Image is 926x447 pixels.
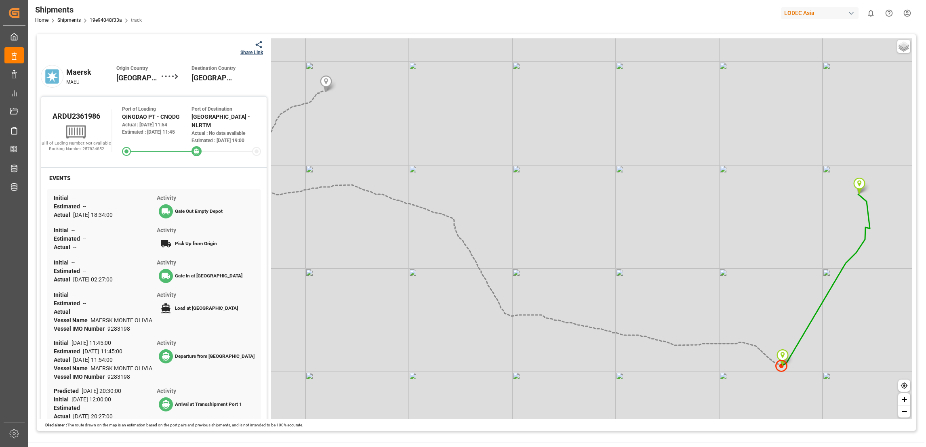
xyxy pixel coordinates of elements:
span: [DATE] 20:30:00 [82,388,121,394]
span: Arrival at Transshipment Port 1 [175,401,242,407]
div: Booking Number: 257834852 [41,146,112,152]
span: Activity [157,292,176,298]
span: Vessel IMO Number [54,374,107,380]
span: Initial [54,195,72,201]
span: Gate In at [GEOGRAPHIC_DATA] [175,273,242,279]
button: LODEC Asia [781,5,862,21]
img: Marker [853,178,865,194]
div: China [116,65,162,88]
span: [DATE] 11:45:00 [83,348,122,355]
span: [DATE] 12:00:00 [72,396,111,403]
span: MAERSK MONTE OLIVIA [90,365,152,371]
span: Activity [157,259,176,266]
div: Shipments [35,4,142,16]
div: LODEC Asia [781,7,859,19]
span: [DATE] 11:45:00 [72,340,111,346]
span: Destination Country [192,65,237,72]
span: Estimated [54,405,83,411]
span: Estimated [54,235,83,242]
span: Actual [54,212,73,218]
span: -- [72,227,75,233]
span: -- [72,259,75,266]
span: Initial [54,292,72,298]
span: -- [72,195,75,201]
a: Home [35,17,48,23]
span: Predicted [54,388,82,394]
a: Shipments [57,17,81,23]
span: Load at [GEOGRAPHIC_DATA] [175,305,238,311]
span: Vessel Name [54,317,90,323]
span: The route drawn on the map is an estimation based on the port pairs and previous shipments, and i... [67,423,303,427]
span: Activity [157,227,176,233]
div: Estimated : [DATE] 19:00 [192,137,261,144]
div: QINGDAO PT - CNQDG [122,113,192,121]
span: [DATE] 20:27:00 [73,413,113,420]
button: show 0 new notifications [862,4,880,22]
span: -- [73,244,76,250]
span: [GEOGRAPHIC_DATA] [192,72,237,83]
span: Pick Up from Origin [175,241,217,246]
img: maersk.png [41,65,63,88]
a: Zoom out [898,405,910,418]
span: 9283198 [107,374,130,380]
span: Estimated [54,300,83,306]
span: -- [72,292,75,298]
span: Disclaimer : [45,423,67,427]
div: Share Link [240,49,263,56]
div: [GEOGRAPHIC_DATA] - NLRTM [192,113,261,130]
span: [DATE] 02:27:00 [73,276,113,283]
div: Bill of Lading Number: Not available [41,141,112,146]
span: Initial [54,259,72,266]
span: Actual [54,413,73,420]
span: Initial [54,227,72,233]
a: 19e94048f33a [90,17,122,23]
span: -- [83,405,86,411]
span: Actual [54,244,73,250]
span: 9283198 [107,325,130,332]
span: Initial [54,340,72,346]
div: Maersk [66,67,116,78]
span: Activity [157,340,176,346]
span: [DATE] 11:54:00 [73,357,113,363]
span: -- [83,203,86,210]
span: Estimated [54,268,83,274]
span: Actual [54,308,73,315]
span: [GEOGRAPHIC_DATA] [116,72,162,83]
span: Origin Country [116,65,162,72]
span: Departure from [GEOGRAPHIC_DATA] [175,353,255,359]
a: Layers [897,40,910,53]
span: -- [83,300,86,306]
span: Estimated [54,203,83,210]
span: + [902,394,907,404]
img: Marker [777,349,789,366]
span: Estimated [54,348,83,355]
span: Actual [54,276,73,283]
span: Actual [54,357,73,363]
div: Port of Loading [122,105,192,113]
span: Activity [157,195,176,201]
div: Actual : No data available [192,130,261,137]
span: Vessel Name [54,365,90,371]
span: -- [83,235,86,242]
span: MAEU [66,79,80,85]
div: EVENTS [47,173,73,183]
span: − [902,406,907,416]
span: -- [73,308,76,315]
span: Activity [157,388,176,394]
div: Estimated : [DATE] 11:45 [122,128,192,136]
div: Netherlands [192,65,237,88]
span: -- [83,268,86,274]
span: Initial [54,396,72,403]
span: Gate Out Empty Depot [175,208,223,214]
span: MAERSK MONTE OLIVIA [90,317,152,323]
button: Help Center [880,4,898,22]
span: ARDU2361986 [53,112,100,120]
span: Vessel IMO Number [54,325,107,332]
div: Actual : [DATE] 11:54 [122,121,192,128]
div: Port of Destination [192,105,261,113]
a: Zoom in [898,393,910,405]
img: Marker [320,76,332,92]
span: [DATE] 18:34:00 [73,212,113,218]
